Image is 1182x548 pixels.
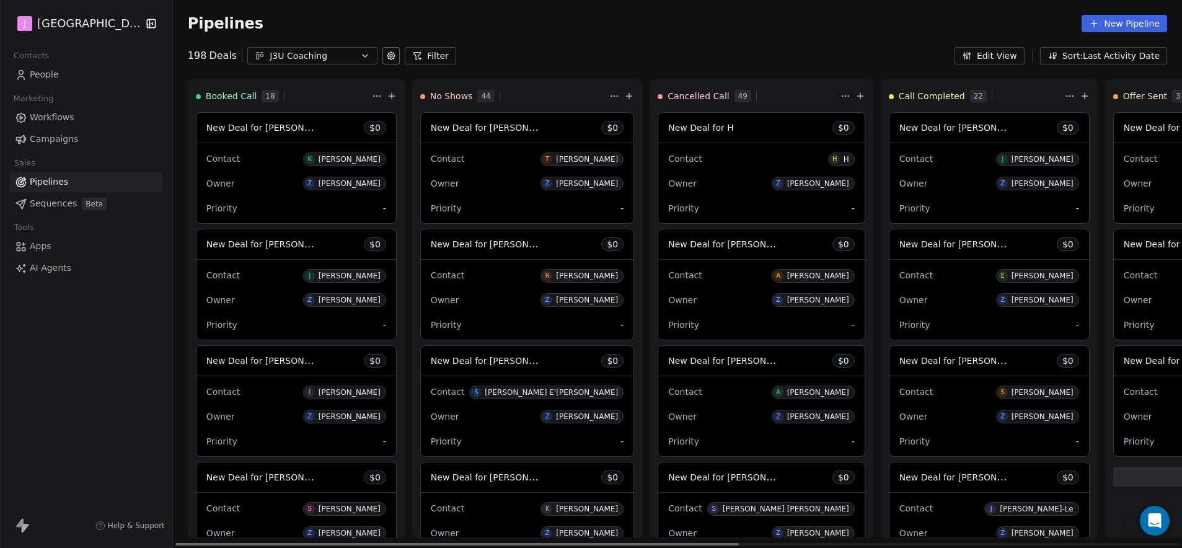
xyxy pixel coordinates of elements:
div: T [545,154,549,164]
span: Owner [668,528,697,538]
span: Contact [1124,387,1157,397]
div: New Deal for [PERSON_NAME]$0ContactK[PERSON_NAME]OwnerZ[PERSON_NAME]Priority- [196,112,397,224]
div: [PERSON_NAME] [1012,388,1074,397]
div: Z [776,179,780,188]
span: Workflows [30,111,74,124]
div: I [309,387,311,397]
button: Sort: Last Activity Date [1040,47,1167,64]
div: Cancelled Call49 [658,80,837,112]
div: R [545,271,550,281]
span: $ 0 [607,238,618,250]
div: [PERSON_NAME] [556,272,618,280]
span: New Deal for [PERSON_NAME]-Le [899,471,1044,483]
div: [PERSON_NAME] [556,155,618,164]
span: $ 0 [369,238,381,250]
div: [PERSON_NAME] [1012,155,1074,164]
div: Z [307,179,312,188]
span: Contact [1124,270,1157,280]
span: Contact [668,270,702,280]
span: [GEOGRAPHIC_DATA] [37,15,141,32]
span: - [852,435,855,448]
div: H [832,154,837,164]
span: Owner [899,412,928,422]
span: Contact [431,270,464,280]
span: Contact [431,387,464,397]
span: Booked Call [206,90,257,102]
span: Owner [206,295,235,305]
div: [PERSON_NAME] [787,412,849,421]
div: [PERSON_NAME] [787,529,849,537]
span: Owner [1124,412,1152,422]
div: Z [545,528,550,538]
span: Contact [206,154,240,164]
div: New Deal for [PERSON_NAME]$0ContactJ[PERSON_NAME]OwnerZ[PERSON_NAME]Priority- [196,229,397,340]
div: H [844,155,849,164]
div: [PERSON_NAME] [319,272,381,280]
span: Owner [1124,179,1152,188]
span: $ 0 [838,471,849,484]
div: Z [1000,412,1005,422]
span: Contact [206,387,240,397]
div: [PERSON_NAME] [319,529,381,537]
div: [PERSON_NAME] [319,505,381,513]
span: - [383,435,386,448]
span: Owner [899,295,928,305]
div: Z [1000,528,1005,538]
span: Priority [668,203,699,213]
div: E [1000,271,1004,281]
span: Owner [1124,295,1152,305]
span: J [24,17,26,30]
span: Pipelines [30,175,68,188]
span: New Deal for [PERSON_NAME] [899,355,1030,366]
div: [PERSON_NAME] [319,412,381,421]
div: Z [545,179,550,188]
div: Z [776,412,780,422]
span: $ 0 [1062,122,1074,134]
div: New Deal for [PERSON_NAME]$0ContactA[PERSON_NAME]OwnerZ[PERSON_NAME]Priority- [658,229,865,340]
div: S [712,504,716,514]
div: Open Intercom Messenger [1140,506,1170,536]
span: $ 0 [838,355,849,367]
span: New Deal for [PERSON_NAME] [431,238,562,250]
span: Contact [668,387,702,397]
div: S [474,387,478,397]
span: New Deal for [PERSON_NAME] [206,355,337,366]
span: - [1076,202,1079,214]
div: New Deal for H$0ContactHHOwnerZ[PERSON_NAME]Priority- [658,112,865,224]
span: Contact [206,503,240,513]
span: New Deal for [PERSON_NAME] [431,122,562,133]
a: Campaigns [10,129,162,149]
div: A [776,387,780,397]
button: J[GEOGRAPHIC_DATA] [15,13,136,34]
span: Priority [206,320,237,330]
span: Priority [1124,203,1155,213]
div: [PERSON_NAME] [787,272,849,280]
span: Owner [668,179,697,188]
span: New Deal for [PERSON_NAME] [PERSON_NAME] [668,471,874,483]
span: Priority [1124,436,1155,446]
a: Workflows [10,107,162,128]
span: $ 0 [1062,471,1074,484]
span: - [383,319,386,331]
div: New Deal for [PERSON_NAME]$0ContactE[PERSON_NAME]OwnerZ[PERSON_NAME]Priority- [889,229,1090,340]
div: K [545,504,550,514]
div: Z [307,528,312,538]
span: Owner [431,528,459,538]
span: 22 [970,90,987,102]
span: - [383,202,386,214]
span: Pipelines [188,15,263,32]
div: S [1000,387,1004,397]
span: $ 0 [1062,238,1074,250]
div: New Deal for [PERSON_NAME]$0ContactI[PERSON_NAME]OwnerZ[PERSON_NAME]Priority- [196,345,397,457]
span: New Deal for [PERSON_NAME] [899,238,1030,250]
span: Deals [209,48,237,63]
div: Z [545,412,550,422]
span: Contact [668,154,702,164]
div: S [308,504,312,514]
span: Owner [206,179,235,188]
div: [PERSON_NAME] [319,155,381,164]
span: Owner [206,528,235,538]
span: Priority [431,320,462,330]
div: [PERSON_NAME]-Le [1000,505,1073,513]
span: Owner [206,412,235,422]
